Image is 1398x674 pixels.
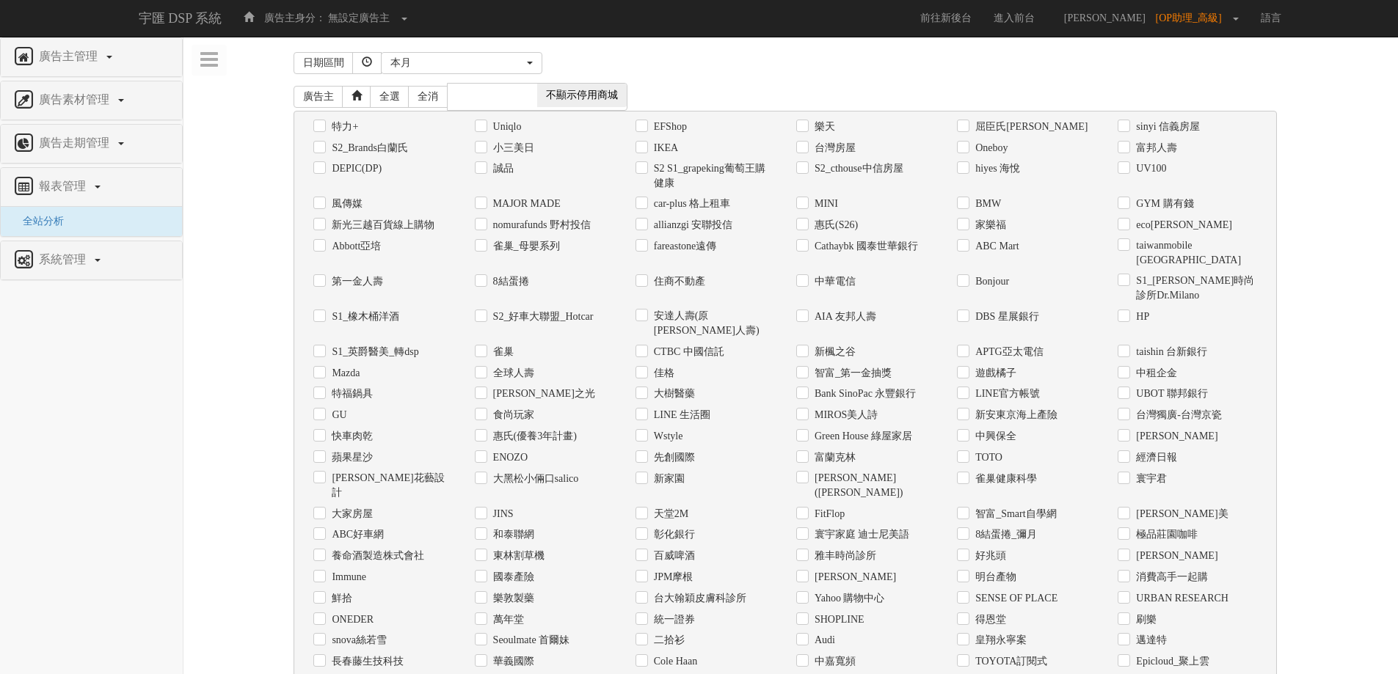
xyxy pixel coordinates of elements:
label: 大黑松小倆口salico [489,472,579,486]
label: UV100 [1132,161,1166,176]
label: JPM摩根 [650,570,693,585]
label: 經濟日報 [1132,450,1177,465]
label: 特福鍋具 [328,387,373,401]
label: hiyes 海悅 [972,161,1020,176]
label: Mazda [328,366,360,381]
label: S2_cthouse中信房屋 [811,161,903,176]
label: car-plus 格上租車 [650,197,730,211]
label: 樂敦製藥 [489,591,534,606]
label: 邁達特 [1132,633,1167,648]
span: 報表管理 [35,180,93,192]
label: 蘋果星沙 [328,450,373,465]
label: 屈臣氏[PERSON_NAME] [972,120,1088,134]
label: 華義國際 [489,654,534,669]
label: S2 S1_grapeking葡萄王購健康 [650,161,774,191]
label: 風傳媒 [328,197,363,211]
label: 特力+ [328,120,358,134]
label: nomurafunds 野村投信 [489,218,591,232]
label: 台灣房屋 [811,141,856,155]
label: 惠氏(優養3年計畫) [489,429,577,444]
label: 快車肉乾 [328,429,373,444]
a: 報表管理 [12,175,171,199]
label: 東林割草機 [489,549,545,563]
label: 安達人壽(原[PERSON_NAME]人壽) [650,309,774,338]
label: IKEA [650,141,678,155]
label: FitFlop [811,507,845,521]
label: 智富_第一金抽獎 [811,366,892,381]
label: 寰宇君 [1132,472,1167,486]
label: 惠氏(S26) [811,218,858,232]
label: [PERSON_NAME]花藝設計 [328,471,452,500]
label: Yahoo 購物中心 [811,591,884,606]
label: TOTO [972,450,1002,465]
label: sinyi 信義房屋 [1132,120,1200,134]
label: BMW [972,197,1001,211]
label: Audi [811,633,835,648]
label: [PERSON_NAME] [811,570,896,585]
label: 中華電信 [811,274,856,289]
label: 大家房屋 [328,507,373,521]
label: [PERSON_NAME]之光 [489,387,595,401]
label: taishin 台新銀行 [1132,345,1207,359]
label: ABC Mart [972,239,1019,254]
label: CTBC 中國信託 [650,345,724,359]
label: 大樹醫藥 [650,387,695,401]
label: 百威啤酒 [650,549,695,563]
label: 刷樂 [1132,612,1157,627]
label: S1_橡木桶洋酒 [328,309,399,324]
label: Bank SinoPac 永豐銀行 [811,387,916,401]
label: 8結蛋捲_彌月 [972,527,1037,542]
label: 好兆頭 [972,549,1006,563]
label: Wstyle [650,429,683,444]
label: Abbott亞培 [328,239,381,254]
label: MIROS美人詩 [811,408,878,422]
label: DBS 星展銀行 [972,309,1039,324]
span: 系統管理 [35,253,93,265]
label: allianzgi 安聯投信 [650,218,733,232]
label: S1_英爵醫美_轉dsp [328,345,418,359]
label: taiwanmobile [GEOGRAPHIC_DATA] [1132,238,1256,268]
label: ONEDER [328,612,374,627]
label: 住商不動產 [650,274,705,289]
label: 彰化銀行 [650,527,695,542]
label: SHOPLINE [811,612,864,627]
label: APTG亞太電信 [972,345,1044,359]
label: 台灣獨廣-台灣京瓷 [1132,408,1222,422]
span: 無設定廣告主 [328,12,390,23]
label: 二拾衫 [650,633,685,648]
label: Immune [328,570,366,585]
label: 消費高手一起購 [1132,570,1208,585]
label: 第一金人壽 [328,274,383,289]
a: 全選 [370,86,409,108]
label: Seoulmate 首爾妹 [489,633,570,648]
label: LINE官方帳號 [972,387,1040,401]
label: TOYOTA訂閱式 [972,654,1047,669]
span: 廣告主身分： [264,12,326,23]
span: 廣告主管理 [35,50,105,62]
label: 台大翰穎皮膚科診所 [650,591,746,606]
span: [OP助理_高級] [1156,12,1229,23]
label: 長春藤生技科技 [328,654,404,669]
label: S1_[PERSON_NAME]時尚診所Dr.Milano [1132,274,1256,303]
label: Uniqlo [489,120,522,134]
label: 新楓之谷 [811,345,856,359]
label: MINI [811,197,838,211]
a: 廣告素材管理 [12,89,171,112]
label: 國泰產險 [489,570,534,585]
label: LINE 生活圈 [650,408,710,422]
label: 和泰聯網 [489,527,534,542]
label: 中嘉寬頻 [811,654,856,669]
button: 本月 [381,52,542,74]
label: UBOT 聯邦銀行 [1132,387,1207,401]
label: 智富_Smart自學網 [972,507,1056,521]
label: [PERSON_NAME] [1132,549,1217,563]
label: eco[PERSON_NAME] [1132,218,1232,232]
label: Bonjour [972,274,1009,289]
label: 家樂福 [972,218,1006,232]
label: 寰宇家庭 迪士尼美語 [811,527,910,542]
label: 鮮拾 [328,591,352,606]
label: EFShop [650,120,687,134]
label: 雀巢_母嬰系列 [489,239,560,254]
label: HP [1132,309,1149,324]
a: 廣告走期管理 [12,132,171,155]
